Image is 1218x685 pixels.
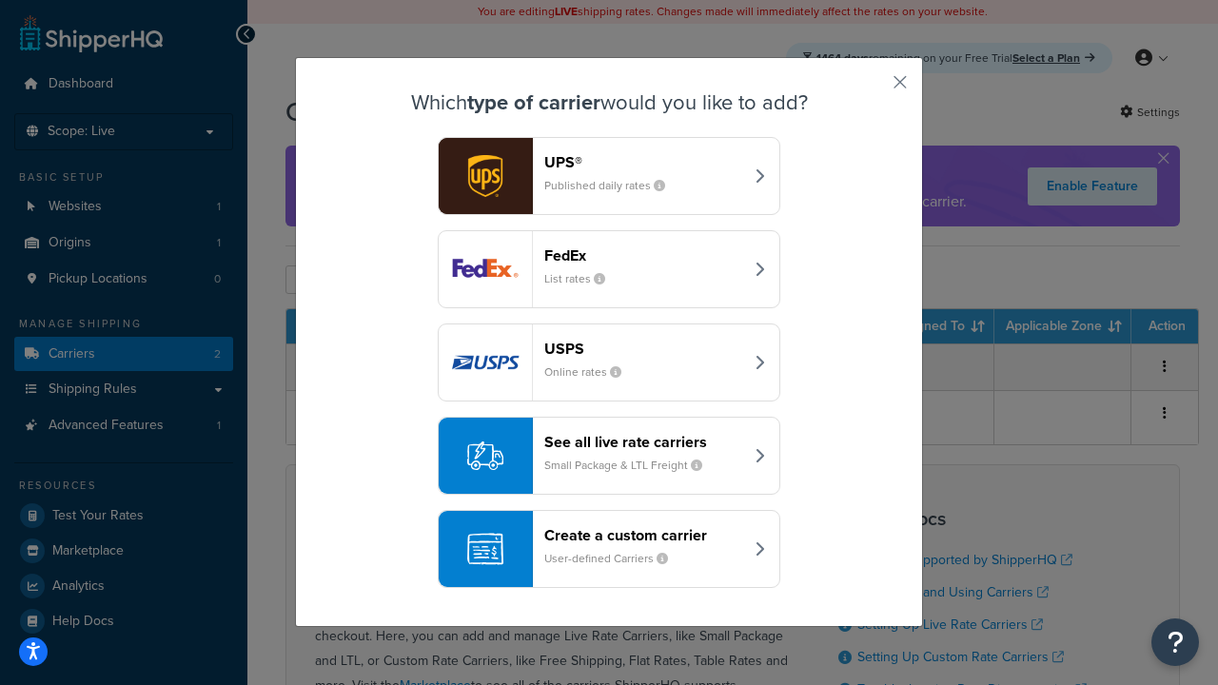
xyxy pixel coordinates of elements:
button: Create a custom carrierUser-defined Carriers [438,510,780,588]
button: ups logoUPS®Published daily rates [438,137,780,215]
header: See all live rate carriers [544,433,743,451]
small: Online rates [544,363,637,381]
button: Open Resource Center [1151,618,1199,666]
img: usps logo [439,324,532,401]
img: icon-carrier-liverate-becf4550.svg [467,438,503,474]
small: Published daily rates [544,177,680,194]
h3: Which would you like to add? [344,91,874,114]
small: Small Package & LTL Freight [544,457,717,474]
strong: type of carrier [467,87,600,118]
img: ups logo [439,138,532,214]
button: See all live rate carriersSmall Package & LTL Freight [438,417,780,495]
button: fedEx logoFedExList rates [438,230,780,308]
header: FedEx [544,246,743,264]
img: icon-carrier-custom-c93b8a24.svg [467,531,503,567]
small: User-defined Carriers [544,550,683,567]
header: Create a custom carrier [544,526,743,544]
small: List rates [544,270,620,287]
header: UPS® [544,153,743,171]
img: fedEx logo [439,231,532,307]
header: USPS [544,340,743,358]
button: usps logoUSPSOnline rates [438,323,780,401]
